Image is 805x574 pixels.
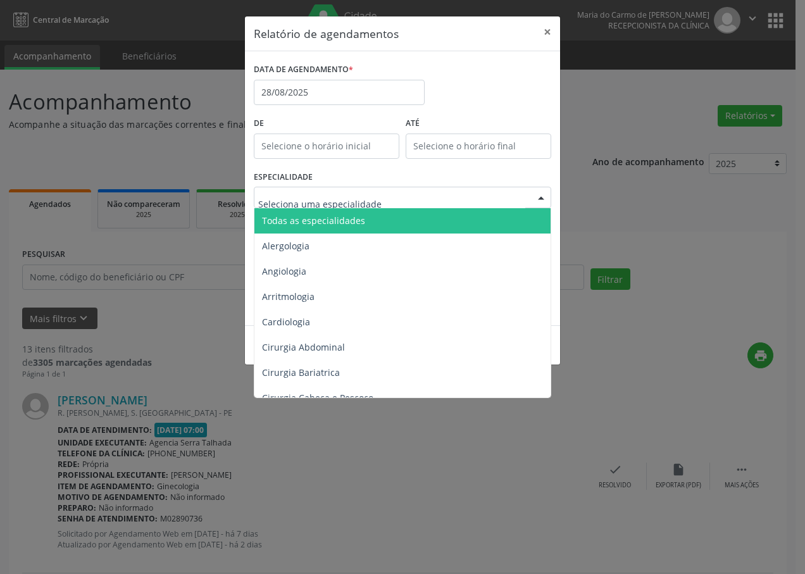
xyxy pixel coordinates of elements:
[262,215,365,227] span: Todas as especialidades
[406,134,551,159] input: Selecione o horário final
[254,134,399,159] input: Selecione o horário inicial
[254,80,425,105] input: Selecione uma data ou intervalo
[254,60,353,80] label: DATA DE AGENDAMENTO
[406,114,551,134] label: ATÉ
[262,265,306,277] span: Angiologia
[262,366,340,378] span: Cirurgia Bariatrica
[262,316,310,328] span: Cardiologia
[262,341,345,353] span: Cirurgia Abdominal
[262,392,373,404] span: Cirurgia Cabeça e Pescoço
[535,16,560,47] button: Close
[258,191,525,216] input: Seleciona uma especialidade
[262,240,309,252] span: Alergologia
[254,168,313,187] label: ESPECIALIDADE
[262,290,315,303] span: Arritmologia
[254,25,399,42] h5: Relatório de agendamentos
[254,114,399,134] label: De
